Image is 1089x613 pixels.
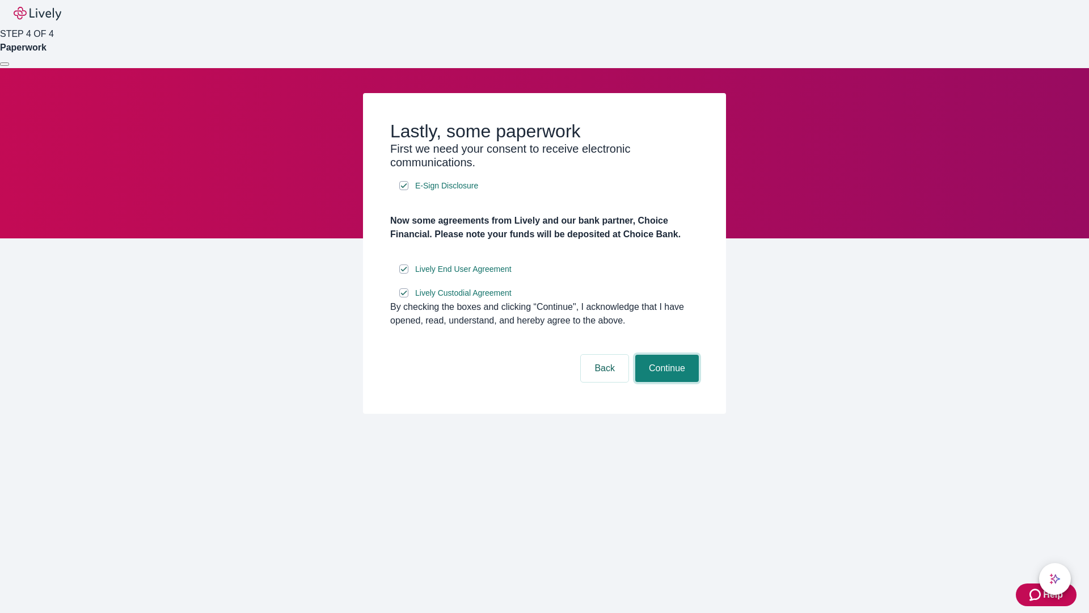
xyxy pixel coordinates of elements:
[390,142,699,169] h3: First we need your consent to receive electronic communications.
[390,300,699,328] div: By checking the boxes and clicking “Continue", I acknowledge that I have opened, read, understand...
[14,7,61,20] img: Lively
[413,286,514,300] a: e-sign disclosure document
[415,263,512,275] span: Lively End User Agreement
[1029,588,1043,602] svg: Zendesk support icon
[413,179,480,193] a: e-sign disclosure document
[415,287,512,299] span: Lively Custodial Agreement
[413,262,514,276] a: e-sign disclosure document
[415,180,478,192] span: E-Sign Disclosure
[390,214,699,241] h4: Now some agreements from Lively and our bank partner, Choice Financial. Please note your funds wi...
[581,355,628,382] button: Back
[1016,583,1077,606] button: Zendesk support iconHelp
[390,120,699,142] h2: Lastly, some paperwork
[635,355,699,382] button: Continue
[1049,573,1061,585] svg: Lively AI Assistant
[1039,563,1071,595] button: chat
[1043,588,1063,602] span: Help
